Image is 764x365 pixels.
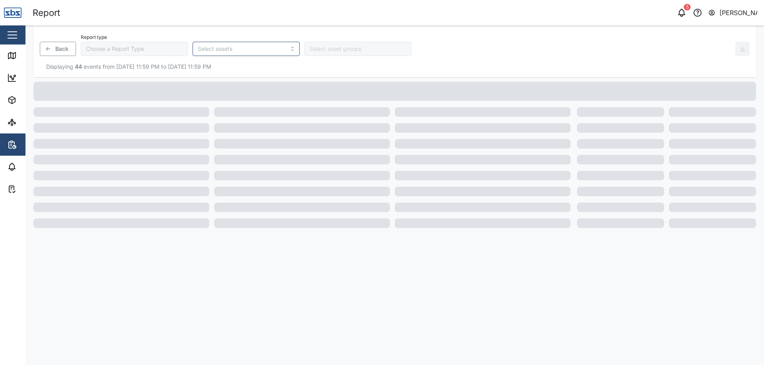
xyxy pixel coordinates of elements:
[21,118,40,127] div: Sites
[21,140,48,149] div: Reports
[719,8,758,18] div: [PERSON_NAME]
[21,73,57,82] div: Dashboard
[708,7,758,18] button: [PERSON_NAME]
[684,4,691,10] div: 5
[33,6,60,20] div: Report
[21,51,39,60] div: Map
[55,42,68,56] span: Back
[21,96,45,104] div: Assets
[4,4,21,21] img: Main Logo
[198,46,285,52] input: Select assets
[40,62,750,71] div: Displaying events from [DATE] 11:59 PM to [DATE] 11:59 PM
[40,42,76,56] button: Back
[21,185,43,193] div: Tasks
[75,63,82,70] strong: 44
[81,35,107,40] label: Report type
[21,162,45,171] div: Alarms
